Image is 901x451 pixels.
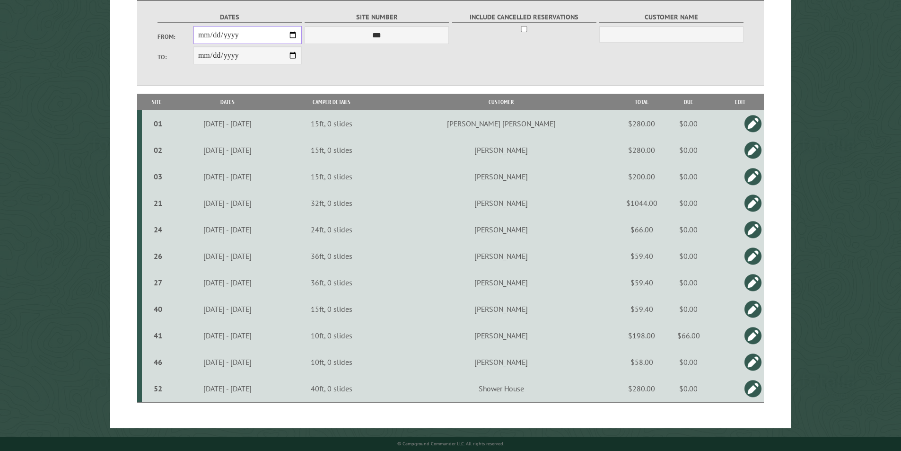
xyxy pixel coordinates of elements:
div: [DATE] - [DATE] [173,251,281,261]
td: [PERSON_NAME] [380,163,622,190]
td: [PERSON_NAME] [380,296,622,322]
td: 15ft, 0 slides [283,137,380,163]
td: $0.00 [661,163,717,190]
td: [PERSON_NAME] [380,349,622,375]
label: Include Cancelled Reservations [452,12,596,23]
div: 52 [146,384,170,393]
td: $59.40 [623,243,661,269]
td: $0.00 [661,349,717,375]
td: $280.00 [623,110,661,137]
th: Customer [380,94,622,110]
td: [PERSON_NAME] [380,243,622,269]
div: 24 [146,225,170,234]
th: Due [661,94,717,110]
td: $0.00 [661,216,717,243]
td: $0.00 [661,269,717,296]
td: $58.00 [623,349,661,375]
div: 41 [146,331,170,340]
td: $0.00 [661,110,717,137]
div: [DATE] - [DATE] [173,172,281,181]
td: 10ft, 0 slides [283,349,380,375]
td: 40ft, 0 slides [283,375,380,402]
div: [DATE] - [DATE] [173,278,281,287]
td: 24ft, 0 slides [283,216,380,243]
div: [DATE] - [DATE] [173,331,281,340]
td: Shower House [380,375,622,402]
label: Dates [157,12,302,23]
td: 15ft, 0 slides [283,110,380,137]
td: [PERSON_NAME] [380,190,622,216]
td: $280.00 [623,375,661,402]
td: 32ft, 0 slides [283,190,380,216]
td: [PERSON_NAME] [PERSON_NAME] [380,110,622,137]
div: 26 [146,251,170,261]
th: Site [142,94,172,110]
td: $0.00 [661,375,717,402]
th: Edit [717,94,764,110]
td: [PERSON_NAME] [380,322,622,349]
td: $0.00 [661,243,717,269]
td: [PERSON_NAME] [380,269,622,296]
td: $0.00 [661,296,717,322]
div: [DATE] - [DATE] [173,198,281,208]
th: Camper Details [283,94,380,110]
div: [DATE] - [DATE] [173,119,281,128]
div: [DATE] - [DATE] [173,384,281,393]
td: $1044.00 [623,190,661,216]
div: 40 [146,304,170,314]
label: Customer Name [599,12,744,23]
small: © Campground Commander LLC. All rights reserved. [397,441,504,447]
td: 15ft, 0 slides [283,296,380,322]
td: 36ft, 0 slides [283,243,380,269]
div: 01 [146,119,170,128]
td: 15ft, 0 slides [283,163,380,190]
label: From: [157,32,193,41]
div: 27 [146,278,170,287]
td: $66.00 [661,322,717,349]
td: $59.40 [623,269,661,296]
td: $0.00 [661,137,717,163]
th: Dates [172,94,283,110]
td: $59.40 [623,296,661,322]
td: 10ft, 0 slides [283,322,380,349]
div: [DATE] - [DATE] [173,304,281,314]
td: $198.00 [623,322,661,349]
div: 46 [146,357,170,367]
td: [PERSON_NAME] [380,137,622,163]
div: [DATE] - [DATE] [173,357,281,367]
label: Site Number [305,12,449,23]
td: $280.00 [623,137,661,163]
td: $200.00 [623,163,661,190]
div: [DATE] - [DATE] [173,225,281,234]
div: 02 [146,145,170,155]
div: 03 [146,172,170,181]
td: $0.00 [661,190,717,216]
td: $66.00 [623,216,661,243]
th: Total [623,94,661,110]
td: [PERSON_NAME] [380,216,622,243]
label: To: [157,53,193,62]
div: 21 [146,198,170,208]
td: 36ft, 0 slides [283,269,380,296]
div: [DATE] - [DATE] [173,145,281,155]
